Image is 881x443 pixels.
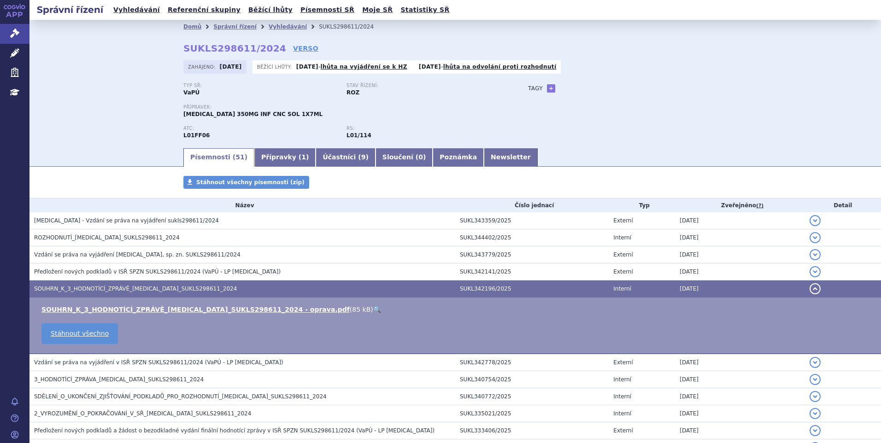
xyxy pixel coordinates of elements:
strong: VaPÚ [183,89,200,96]
span: Interní [613,286,631,292]
button: detail [810,425,821,436]
li: SUKLS298611/2024 [319,20,386,34]
strong: cemiplimab [347,132,371,139]
button: detail [810,249,821,260]
span: Běžící lhůty: [257,63,294,70]
span: Interní [613,376,631,383]
span: 51 [235,153,244,161]
td: SUKL343779/2025 [455,246,609,263]
td: [DATE] [675,405,805,422]
button: detail [810,232,821,243]
span: SOUHRN_K_3_HODNOTÍCÍ_ZPRÁVĚ_LIBTAYO_SUKLS298611_2024 [34,286,237,292]
a: Běžící lhůty [246,4,295,16]
span: 9 [361,153,366,161]
th: Typ [609,198,675,212]
span: Externí [613,359,633,366]
td: [DATE] [675,246,805,263]
a: + [547,84,555,93]
td: SUKL342196/2025 [455,280,609,297]
strong: [DATE] [296,64,318,70]
strong: CEMIPLIMAB [183,132,210,139]
p: - [419,63,557,70]
a: Vyhledávání [269,23,307,30]
td: SUKL344402/2025 [455,229,609,246]
td: SUKL335021/2025 [455,405,609,422]
span: Předložení nových podkladů v ISŘ SPZN SUKLS298611/2024 (VaPÚ - LP LIBTAYO) [34,268,281,275]
td: [DATE] [675,263,805,280]
p: Stav řízení: [347,83,500,88]
span: Stáhnout všechny písemnosti (zip) [196,179,305,186]
span: 3_HODNOTÍCÍ_ZPRÁVA_LIBTAYO_SUKLS298611_2024 [34,376,204,383]
a: Referenční skupiny [165,4,243,16]
td: [DATE] [675,212,805,229]
a: Účastníci (9) [316,148,375,167]
span: 85 kB [352,306,370,313]
button: detail [810,283,821,294]
span: 0 [418,153,423,161]
span: Vzdání se práva na vyjádření v ISŘ SPZN SUKLS298611/2024 (VaPÚ - LP LIBTAYO) [34,359,283,366]
a: lhůta na vyjádření se k HZ [321,64,407,70]
td: [DATE] [675,354,805,371]
span: Externí [613,251,633,258]
td: [DATE] [675,388,805,405]
td: [DATE] [675,229,805,246]
a: Vyhledávání [111,4,163,16]
abbr: (?) [756,203,764,209]
span: Předložení nových podkladů a žádost o bezodkladné vydání finální hodnotící zprávy v ISŘ SPZN SUKL... [34,427,435,434]
strong: [DATE] [419,64,441,70]
button: detail [810,215,821,226]
p: Přípravek: [183,105,510,110]
a: Písemnosti (51) [183,148,254,167]
td: SUKL343359/2025 [455,212,609,229]
a: Poznámka [433,148,484,167]
button: detail [810,391,821,402]
a: Domů [183,23,201,30]
span: Externí [613,268,633,275]
span: Externí [613,217,633,224]
span: Interní [613,393,631,400]
p: RS: [347,126,500,131]
strong: SUKLS298611/2024 [183,43,286,54]
a: Sloučení (0) [376,148,433,167]
h3: Tagy [528,83,543,94]
td: [DATE] [675,422,805,439]
a: Přípravky (1) [254,148,316,167]
span: Zahájeno: [188,63,217,70]
a: Newsletter [484,148,538,167]
span: 2_VYROZUMĚNÍ_O_POKRAČOVÁNÍ_V_SŘ_LIBTAYO_SUKLS298611_2024 [34,410,251,417]
li: ( ) [41,305,872,314]
a: Správní řízení [213,23,257,30]
a: Písemnosti SŘ [298,4,357,16]
td: SUKL340772/2025 [455,388,609,405]
th: Název [29,198,455,212]
a: Moje SŘ [359,4,395,16]
td: SUKL333406/2025 [455,422,609,439]
a: VERSO [293,44,318,53]
a: Stáhnout všechno [41,323,118,344]
span: SDĚLENÍ_O_UKONČENÍ_ZJIŠŤOVÁNÍ_PODKLADŮ_PRO_ROZHODNUTÍ_LIBTAYO_SUKLS298611_2024 [34,393,327,400]
td: SUKL342778/2025 [455,354,609,371]
button: detail [810,374,821,385]
span: Interní [613,234,631,241]
span: ROZHODNUTÍ_LIBTAYO_SUKLS298611_2024 [34,234,180,241]
td: SUKL342141/2025 [455,263,609,280]
strong: ROZ [347,89,359,96]
a: 🔍 [373,306,381,313]
th: Zveřejněno [675,198,805,212]
p: - [296,63,407,70]
span: LIBTAYO - Vzdání se práva na vyjádření sukls298611/2024 [34,217,219,224]
span: Vzdání se práva na vyjádření LIBTAYO, sp. zn. SUKLS298611/2024 [34,251,241,258]
button: detail [810,357,821,368]
th: Číslo jednací [455,198,609,212]
span: Externí [613,427,633,434]
a: Statistiky SŘ [398,4,452,16]
strong: [DATE] [220,64,242,70]
h2: Správní řízení [29,3,111,16]
a: SOUHRN_K_3_HODNOTÍCÍ_ZPRÁVĚ_[MEDICAL_DATA]_SUKLS298611_2024 - oprava.pdf [41,306,350,313]
td: SUKL340754/2025 [455,371,609,388]
td: [DATE] [675,280,805,297]
td: [DATE] [675,371,805,388]
p: Typ SŘ: [183,83,337,88]
p: ATC: [183,126,337,131]
a: Stáhnout všechny písemnosti (zip) [183,176,309,189]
